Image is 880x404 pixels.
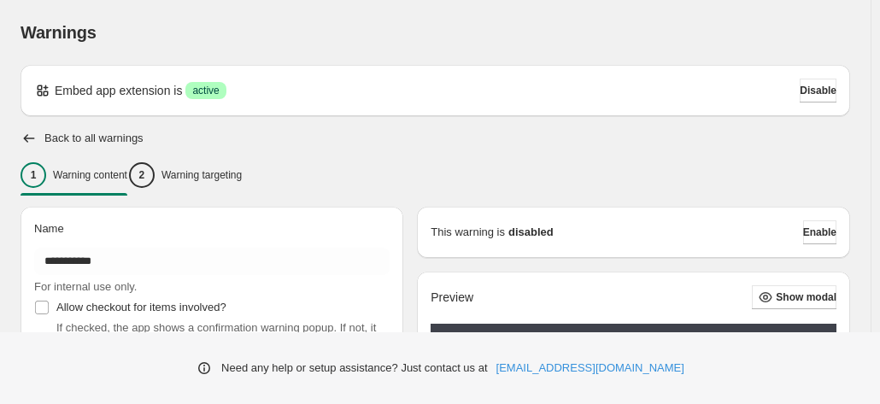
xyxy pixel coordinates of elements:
[56,301,226,313] span: Allow checkout for items involved?
[56,321,378,368] span: If checked, the app shows a confirmation warning popup. If not, it doesn't allow to proceed to ch...
[21,157,127,193] button: 1Warning content
[800,79,836,102] button: Disable
[192,84,219,97] span: active
[53,168,127,182] p: Warning content
[21,23,97,42] span: Warnings
[129,162,155,188] div: 2
[431,290,473,305] h2: Preview
[776,290,836,304] span: Show modal
[55,82,182,99] p: Embed app extension is
[496,360,684,377] a: [EMAIL_ADDRESS][DOMAIN_NAME]
[34,280,137,293] span: For internal use only.
[800,84,836,97] span: Disable
[508,224,554,241] strong: disabled
[161,168,242,182] p: Warning targeting
[129,157,242,193] button: 2Warning targeting
[803,225,836,239] span: Enable
[44,132,144,145] h2: Back to all warnings
[431,224,505,241] p: This warning is
[752,285,836,309] button: Show modal
[21,162,46,188] div: 1
[34,222,64,235] span: Name
[803,220,836,244] button: Enable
